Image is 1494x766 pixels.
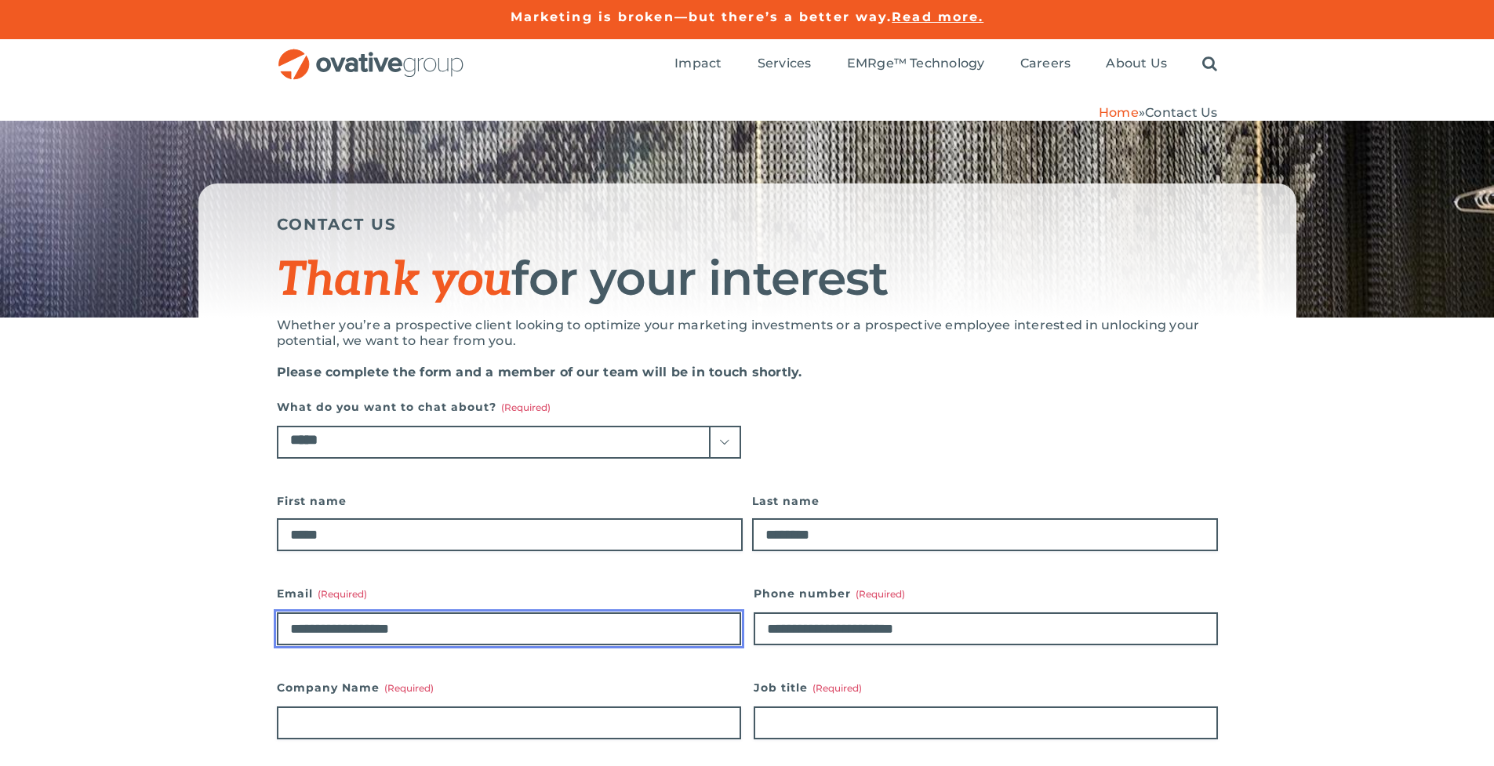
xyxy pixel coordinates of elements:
[754,677,1218,699] label: Job title
[277,396,741,418] label: What do you want to chat about?
[1106,56,1167,71] span: About Us
[847,56,985,71] span: EMRge™ Technology
[277,215,1218,234] h5: CONTACT US
[1106,56,1167,73] a: About Us
[501,401,551,413] span: (Required)
[1099,105,1218,120] span: »
[892,9,983,24] a: Read more.
[277,252,512,309] span: Thank you
[674,56,722,73] a: Impact
[1145,105,1217,120] span: Contact Us
[1099,105,1139,120] a: Home
[277,318,1218,349] p: Whether you’re a prospective client looking to optimize your marketing investments or a prospecti...
[277,47,465,62] a: OG_Full_horizontal_RGB
[1202,56,1217,73] a: Search
[758,56,812,73] a: Services
[754,583,1218,604] label: Phone number
[277,677,741,699] label: Company Name
[511,9,892,24] a: Marketing is broken—but there’s a better way.
[384,682,434,694] span: (Required)
[758,56,812,71] span: Services
[1020,56,1071,71] span: Careers
[1020,56,1071,73] a: Careers
[277,365,802,379] strong: Please complete the form and a member of our team will be in touch shortly.
[318,588,367,600] span: (Required)
[856,588,905,600] span: (Required)
[812,682,862,694] span: (Required)
[674,39,1217,89] nav: Menu
[277,583,741,604] label: Email
[277,253,1218,306] h1: for your interest
[847,56,985,73] a: EMRge™ Technology
[277,490,743,512] label: First name
[752,490,1218,512] label: Last name
[674,56,722,71] span: Impact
